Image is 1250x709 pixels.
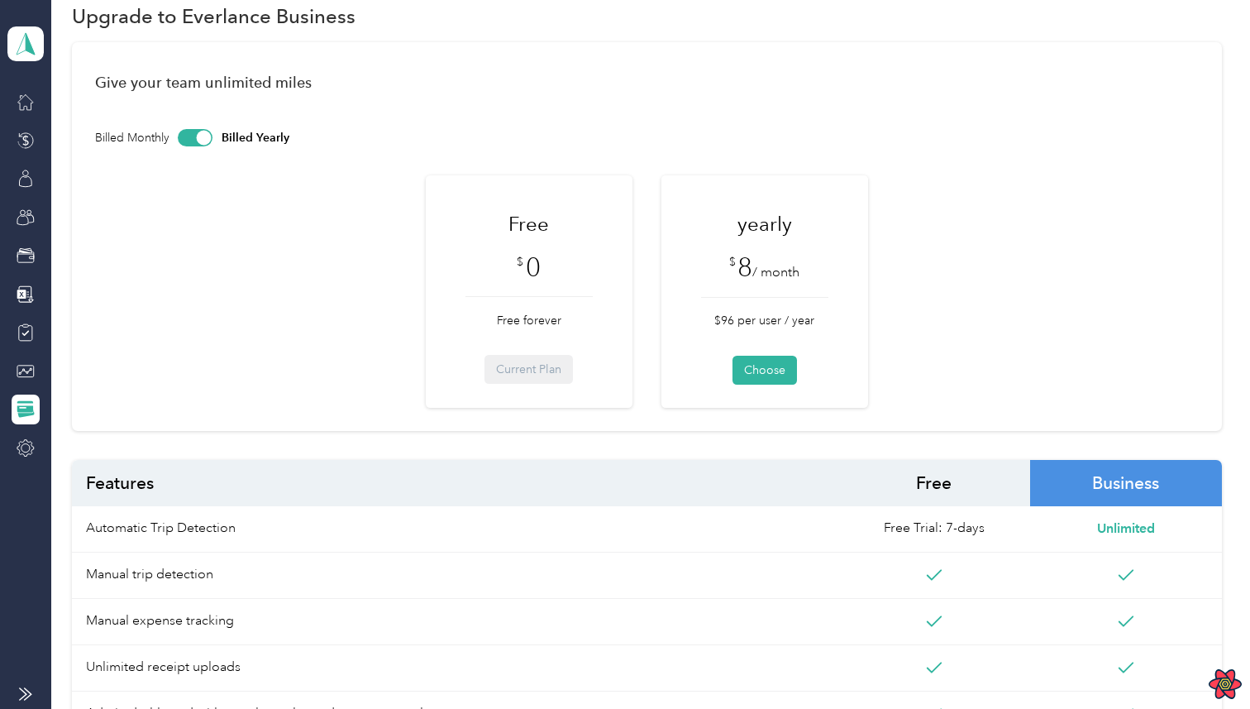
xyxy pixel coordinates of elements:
span: Unlimited [1097,519,1155,539]
span: Business [1030,460,1222,506]
span: 0 [526,252,541,283]
h1: Upgrade to Everlance Business [72,7,355,25]
iframe: Everlance-gr Chat Button Frame [1157,616,1250,709]
span: Free [838,460,1030,506]
p: Billed Yearly [222,129,289,146]
span: Manual expense tracking [72,599,838,645]
span: $ [517,253,523,271]
span: $ [729,253,736,271]
p: $96 per user / year [701,312,828,329]
span: Features [72,460,838,506]
span: Free Trial: 7-days [884,519,985,539]
h1: Give your team unlimited miles [95,74,1199,91]
span: Automatic Trip Detection [72,506,838,553]
span: Unlimited receipt uploads [72,645,838,692]
button: Choose [732,356,797,385]
h1: Free [465,209,593,238]
h1: yearly [701,209,828,238]
button: Open React Query Devtools [1209,668,1242,701]
p: Free forever [465,312,593,329]
span: Manual trip detection [72,553,838,599]
span: 8 [737,252,752,283]
p: Billed Monthly [95,129,169,146]
span: / month [752,264,799,280]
